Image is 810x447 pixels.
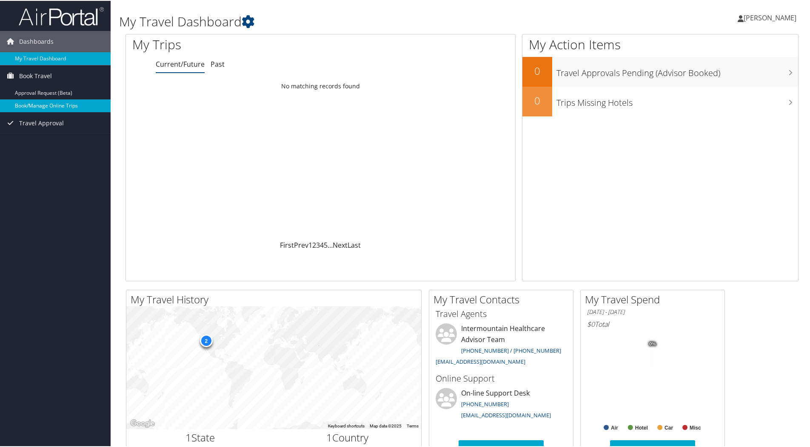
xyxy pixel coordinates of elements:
[126,78,515,93] td: No matching records found
[185,430,191,444] span: 1
[19,65,52,86] span: Book Travel
[431,387,571,422] li: On-line Support Desk
[461,399,509,407] a: [PHONE_NUMBER]
[587,319,595,328] span: $0
[320,240,324,249] a: 4
[635,424,648,430] text: Hotel
[431,323,571,368] li: Intermountain Healthcare Advisor Team
[587,307,718,315] h6: [DATE] - [DATE]
[133,430,268,444] h2: State
[19,30,54,51] span: Dashboards
[128,417,157,428] a: Open this area in Google Maps (opens a new window)
[200,334,212,346] div: 2
[19,112,64,133] span: Travel Approval
[436,357,525,365] a: [EMAIL_ADDRESS][DOMAIN_NAME]
[19,6,104,25] img: airportal-logo.png
[556,62,798,78] h3: Travel Approvals Pending (Advisor Booked)
[128,417,157,428] img: Google
[665,424,673,430] text: Car
[280,240,294,249] a: First
[308,240,312,249] a: 1
[294,240,308,249] a: Prev
[348,240,361,249] a: Last
[316,240,320,249] a: 3
[587,319,718,328] h6: Total
[738,4,805,30] a: [PERSON_NAME]
[461,346,561,354] a: [PHONE_NUMBER] / [PHONE_NUMBER]
[522,93,552,107] h2: 0
[556,92,798,108] h3: Trips Missing Hotels
[328,240,333,249] span: …
[328,422,365,428] button: Keyboard shortcuts
[324,240,328,249] a: 5
[333,240,348,249] a: Next
[280,430,415,444] h2: Country
[522,35,798,53] h1: My Action Items
[522,63,552,77] h2: 0
[436,372,567,384] h3: Online Support
[132,35,347,53] h1: My Trips
[326,430,332,444] span: 1
[461,410,551,418] a: [EMAIL_ADDRESS][DOMAIN_NAME]
[131,291,421,306] h2: My Travel History
[211,59,225,68] a: Past
[434,291,573,306] h2: My Travel Contacts
[407,423,419,427] a: Terms (opens in new tab)
[522,56,798,86] a: 0Travel Approvals Pending (Advisor Booked)
[156,59,205,68] a: Current/Future
[436,307,567,319] h3: Travel Agents
[585,291,724,306] h2: My Travel Spend
[119,12,576,30] h1: My Travel Dashboard
[611,424,618,430] text: Air
[744,12,796,22] span: [PERSON_NAME]
[370,423,402,427] span: Map data ©2025
[312,240,316,249] a: 2
[649,341,656,346] tspan: 0%
[690,424,701,430] text: Misc
[522,86,798,116] a: 0Trips Missing Hotels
